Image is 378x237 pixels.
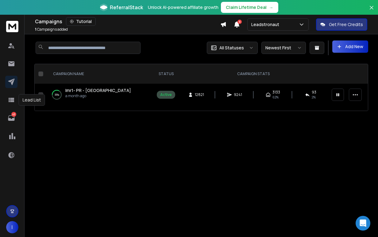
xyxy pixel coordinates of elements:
[368,4,376,18] button: Close banner
[65,87,131,93] span: Imr1- PR - [GEOGRAPHIC_DATA]
[35,27,68,32] p: Campaigns added
[5,112,17,124] a: 43
[110,4,143,11] span: ReferralStack
[6,221,18,233] button: I
[237,20,242,24] span: 9
[11,112,16,117] p: 43
[356,216,370,231] div: Open Intercom Messenger
[329,21,363,28] p: Get Free Credits
[332,40,368,53] button: Add New
[221,2,278,13] button: Claim Lifetime Deal→
[153,64,179,84] th: STATUS
[66,17,96,26] button: Tutorial
[35,17,220,26] div: Campaigns
[179,64,328,84] th: CAMPAIGN STATS
[65,87,131,94] a: Imr1- PR - [GEOGRAPHIC_DATA]
[148,4,218,10] p: Unlock AI-powered affiliate growth
[46,64,153,84] th: CAMPAIGN NAME
[46,84,153,106] td: 33%Imr1- PR - [GEOGRAPHIC_DATA]a month ago
[160,92,172,97] div: Active
[316,18,367,31] button: Get Free Credits
[312,90,316,95] span: 93
[272,95,279,100] span: 62 %
[251,21,282,28] p: Leadstronaut
[261,42,306,54] button: Newest First
[269,4,273,10] span: →
[272,90,280,95] span: 3133
[195,92,204,97] span: 12821
[312,95,316,100] span: 2 %
[55,92,59,98] p: 33 %
[35,27,37,32] span: 1
[234,92,242,97] span: 9241
[219,45,244,51] p: All Statuses
[19,94,45,106] div: Lead List
[65,94,131,98] p: a month ago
